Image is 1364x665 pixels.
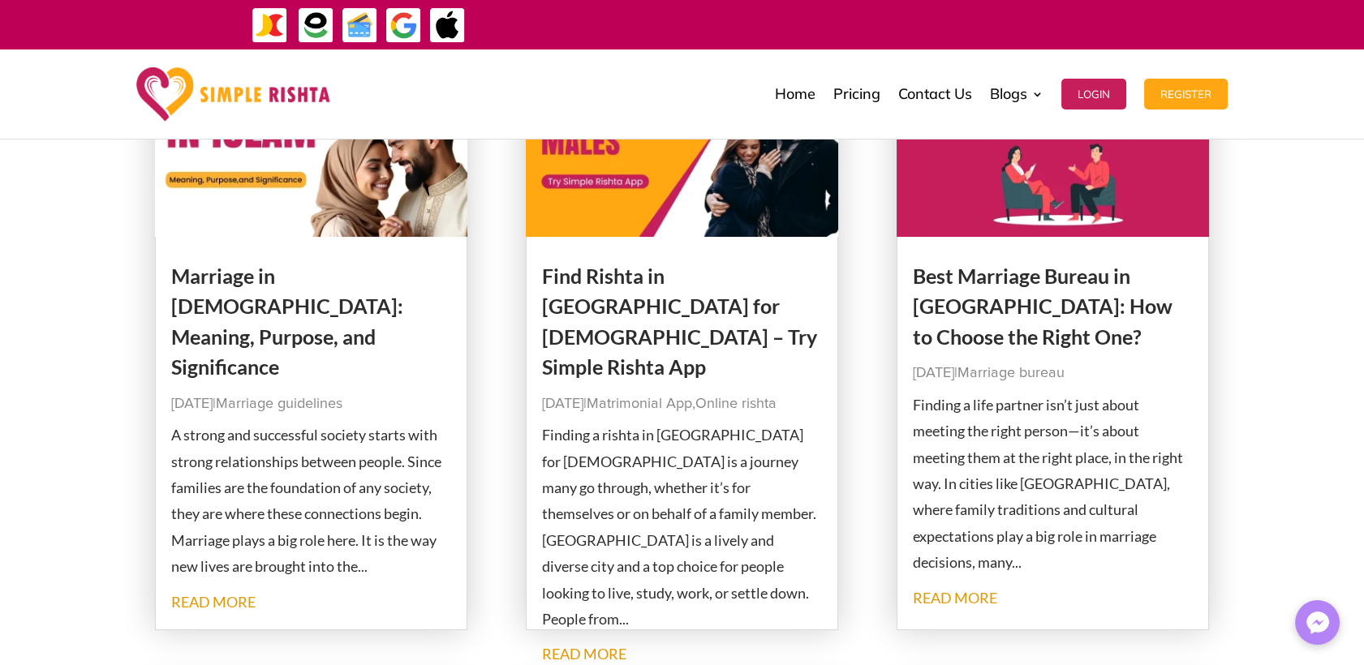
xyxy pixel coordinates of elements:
[957,366,1065,380] a: Marriage bureau
[542,264,817,380] a: Find Rishta in [GEOGRAPHIC_DATA] for [DEMOGRAPHIC_DATA] – Try Simple Rishta App
[542,645,626,663] a: read more
[171,593,256,611] a: read more
[542,422,823,632] p: Finding a rishta in [GEOGRAPHIC_DATA] for [DEMOGRAPHIC_DATA] is a journey many go through, whethe...
[515,15,1216,34] div: In-app payments support only Google Pay & Apple. , & Credit Card payments are available on the we...
[171,391,452,417] p: |
[913,360,1194,386] p: |
[542,391,823,417] p: | ,
[429,7,466,44] img: ApplePay-icon
[913,392,1194,576] p: Finding a life partner isn’t just about meeting the right person—it’s about meeting them at the r...
[587,397,692,411] a: Matrimonial App
[775,54,815,135] a: Home
[171,264,403,380] a: Marriage in [DEMOGRAPHIC_DATA]: Meaning, Purpose, and Significance
[913,589,997,607] a: read more
[1302,607,1334,639] img: Messenger
[860,17,910,31] strong: EasyPaisa
[913,264,1173,349] a: Best Marriage Bureau in [GEOGRAPHIC_DATA]: How to Choose the Right One?
[898,54,972,135] a: Contact Us
[1061,54,1126,135] a: Login
[990,54,1043,135] a: Blogs
[1061,79,1126,109] button: Login
[171,422,452,579] p: A strong and successful society starts with strong relationships between people. Since families a...
[1144,79,1228,109] button: Register
[385,7,422,44] img: GooglePay-icon
[216,397,342,411] a: Marriage guidelines
[252,7,288,44] img: JazzCash-icon
[298,7,334,44] img: EasyPaisa-icon
[695,397,777,411] a: Online rishta
[811,17,858,31] strong: JazzCash
[542,397,583,411] span: [DATE]
[833,54,880,135] a: Pricing
[342,7,378,44] img: Credit Cards
[1144,54,1228,135] a: Register
[171,397,213,411] span: [DATE]
[913,366,954,380] span: [DATE]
